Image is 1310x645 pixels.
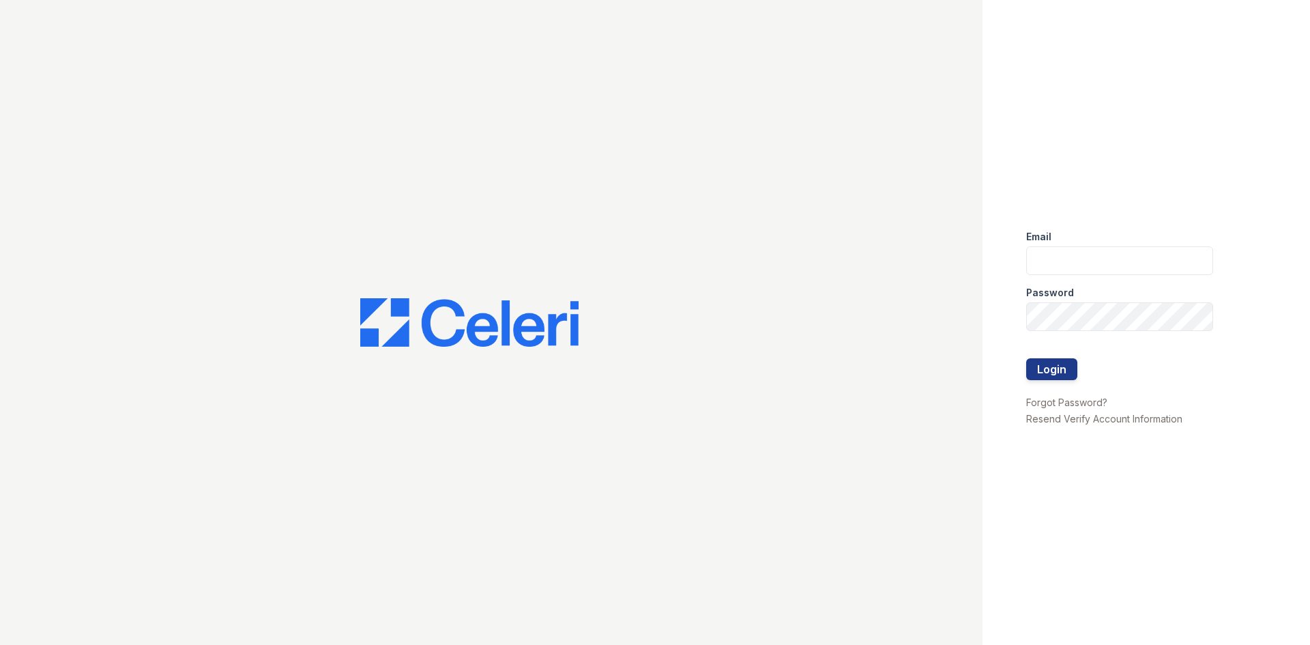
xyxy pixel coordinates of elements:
[1026,397,1107,408] a: Forgot Password?
[1026,358,1077,380] button: Login
[1026,413,1182,425] a: Resend Verify Account Information
[1026,230,1051,244] label: Email
[1026,286,1074,300] label: Password
[360,298,579,347] img: CE_Logo_Blue-a8612792a0a2168367f1c8372b55b34899dd931a85d93a1a3d3e32e68fde9ad4.png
